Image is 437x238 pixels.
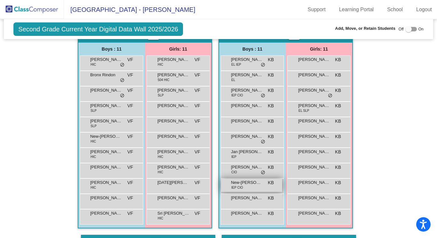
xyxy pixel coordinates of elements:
span: KB [268,87,274,94]
span: SLP [91,124,97,128]
span: HIC [158,154,163,159]
span: [PERSON_NAME] [298,164,330,170]
span: EL [231,78,235,82]
span: [PERSON_NAME] [298,118,330,124]
a: Support [303,4,331,15]
span: HIC [158,216,163,221]
span: KB [335,179,341,186]
span: SLP [158,93,164,98]
span: do_not_disturb_alt [261,139,265,144]
span: HIC [91,185,96,190]
span: do_not_disturb_alt [120,62,124,68]
span: VF [195,195,200,201]
span: KB [268,72,274,78]
span: Off [399,26,404,32]
span: [PERSON_NAME] [231,133,263,140]
span: VF [127,179,133,186]
span: KB [268,103,274,109]
span: KB [335,195,341,201]
span: VF [127,103,133,109]
span: KB [268,56,274,63]
span: [PERSON_NAME] [231,103,263,109]
span: [PERSON_NAME] [298,179,330,186]
span: VF [195,179,200,186]
span: KB [335,56,341,63]
span: New-[PERSON_NAME] [90,133,122,140]
span: Add, Move, or Retain Students [335,25,395,32]
span: KB [335,118,341,125]
span: [PERSON_NAME] [157,149,189,155]
span: [PERSON_NAME] [298,56,330,63]
span: VF [127,149,133,155]
span: VF [195,164,200,171]
span: do_not_disturb_alt [261,62,265,68]
span: do_not_disturb_alt [120,93,124,98]
span: VF [195,87,200,94]
span: [PERSON_NAME] [157,133,189,140]
span: IEP CIO [231,185,243,190]
span: VF [127,87,133,94]
span: do_not_disturb_alt [261,170,265,175]
span: VF [195,149,200,155]
span: [PERSON_NAME] [PERSON_NAME] [157,72,189,78]
span: do_not_disturb_alt [120,78,124,83]
span: CIO [231,170,237,175]
span: VF [195,133,200,140]
span: Bronx Rindon [90,72,122,78]
span: HIC [158,170,163,175]
span: HIC [91,139,96,144]
span: KB [268,149,274,155]
a: School [382,4,408,15]
span: [PERSON_NAME] [PERSON_NAME] [231,56,263,63]
span: HIC [158,62,163,67]
div: Girls: 11 [145,43,211,55]
span: [PERSON_NAME] [90,179,122,186]
span: VF [127,56,133,63]
span: On [418,26,424,32]
span: KB [268,164,274,171]
span: [PERSON_NAME] [298,133,330,140]
span: [PERSON_NAME] [298,149,330,155]
span: [PERSON_NAME] [90,103,122,109]
span: KB [268,179,274,186]
span: IEP CIO [231,93,243,98]
span: [PERSON_NAME] [231,164,263,170]
span: New-[PERSON_NAME] [231,179,263,186]
span: [PERSON_NAME] [298,87,330,94]
span: [PERSON_NAME] [157,164,189,170]
span: KB [335,164,341,171]
span: KB [335,72,341,78]
span: [PERSON_NAME] [90,149,122,155]
span: EL SLP [298,108,309,113]
span: [PERSON_NAME] [298,195,330,201]
span: VF [127,118,133,125]
span: [PERSON_NAME] [157,87,189,94]
span: [PERSON_NAME] [90,87,122,94]
span: EL IEP [231,62,241,67]
span: VF [127,133,133,140]
span: VF [195,72,200,78]
span: VF [127,72,133,78]
span: KB [268,195,274,201]
span: 504 HIC [158,78,170,82]
span: KB [268,118,274,125]
div: Boys : 11 [219,43,286,55]
span: KB [335,133,341,140]
span: [PERSON_NAME] [157,118,189,124]
span: VF [195,56,200,63]
span: Sri [PERSON_NAME] [157,210,189,217]
span: VF [127,164,133,171]
span: [PERSON_NAME] [157,103,189,109]
span: [GEOGRAPHIC_DATA] - [PERSON_NAME] [64,4,195,15]
a: Logout [411,4,437,15]
span: [PERSON_NAME] [90,164,122,170]
span: KB [335,149,341,155]
span: KB [268,133,274,140]
span: Second Grade Current Year Digital Data Wall 2025/2026 [13,22,183,36]
span: [DATE][PERSON_NAME] [157,179,189,186]
a: Learning Portal [334,4,379,15]
span: VF [195,103,200,109]
span: Jan [PERSON_NAME] [PERSON_NAME] [231,149,263,155]
span: [PERSON_NAME] [231,118,263,124]
span: [PERSON_NAME] [231,210,263,217]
